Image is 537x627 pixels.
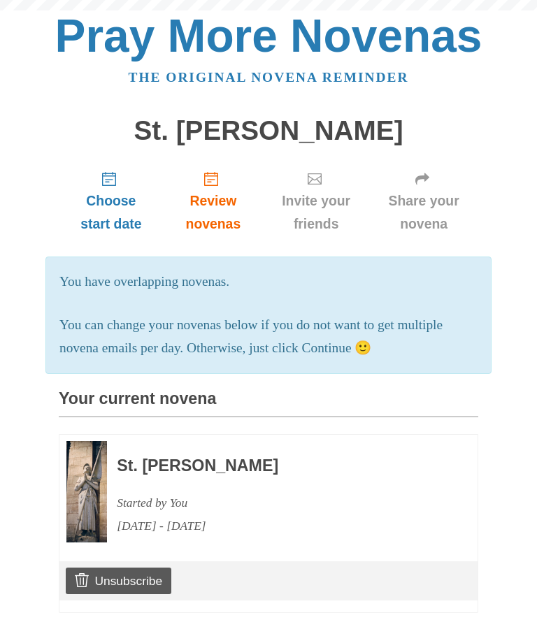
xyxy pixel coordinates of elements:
h3: St. [PERSON_NAME] [117,457,440,475]
a: Pray More Novenas [55,10,482,62]
span: Choose start date [73,189,150,236]
a: Review novenas [164,159,263,243]
a: Unsubscribe [66,568,171,594]
span: Review novenas [178,189,249,236]
a: Invite your friends [263,159,369,243]
a: The original novena reminder [129,70,409,85]
span: Share your novena [383,189,464,236]
img: Novena image [66,441,107,542]
p: You can change your novenas below if you do not want to get multiple novena emails per day. Other... [59,314,478,360]
a: Share your novena [369,159,478,243]
p: You have overlapping novenas. [59,271,478,294]
span: Invite your friends [277,189,355,236]
div: Started by You [117,491,440,514]
h1: St. [PERSON_NAME] [59,116,478,146]
a: Choose start date [59,159,164,243]
h3: Your current novena [59,390,478,417]
div: [DATE] - [DATE] [117,514,440,538]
